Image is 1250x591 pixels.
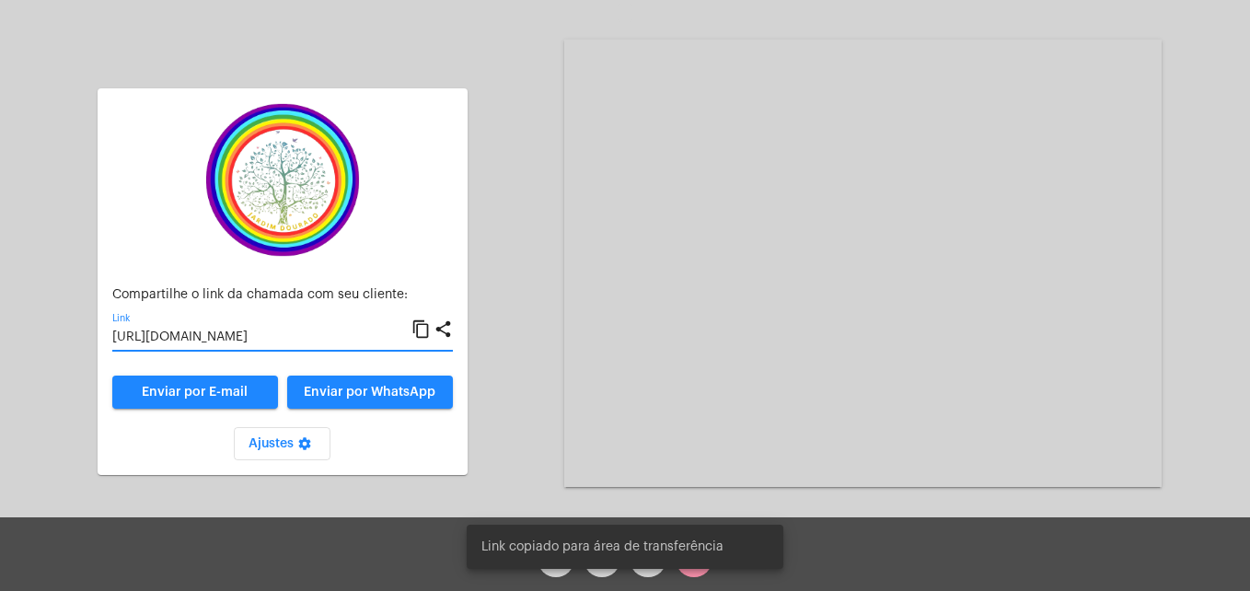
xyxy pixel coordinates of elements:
mat-icon: content_copy [411,319,431,341]
span: Enviar por WhatsApp [304,386,435,399]
span: Link copiado para área de transferência [481,538,723,556]
a: Enviar por E-mail [112,376,278,409]
img: c337f8d0-2252-6d55-8527-ab50248c0d14.png [191,103,375,257]
p: Compartilhe o link da chamada com seu cliente: [112,288,453,302]
mat-icon: share [434,319,453,341]
span: Ajustes [249,437,316,450]
mat-icon: settings [294,436,316,458]
span: Enviar por E-mail [142,386,248,399]
button: Enviar por WhatsApp [287,376,453,409]
button: Ajustes [234,427,330,460]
